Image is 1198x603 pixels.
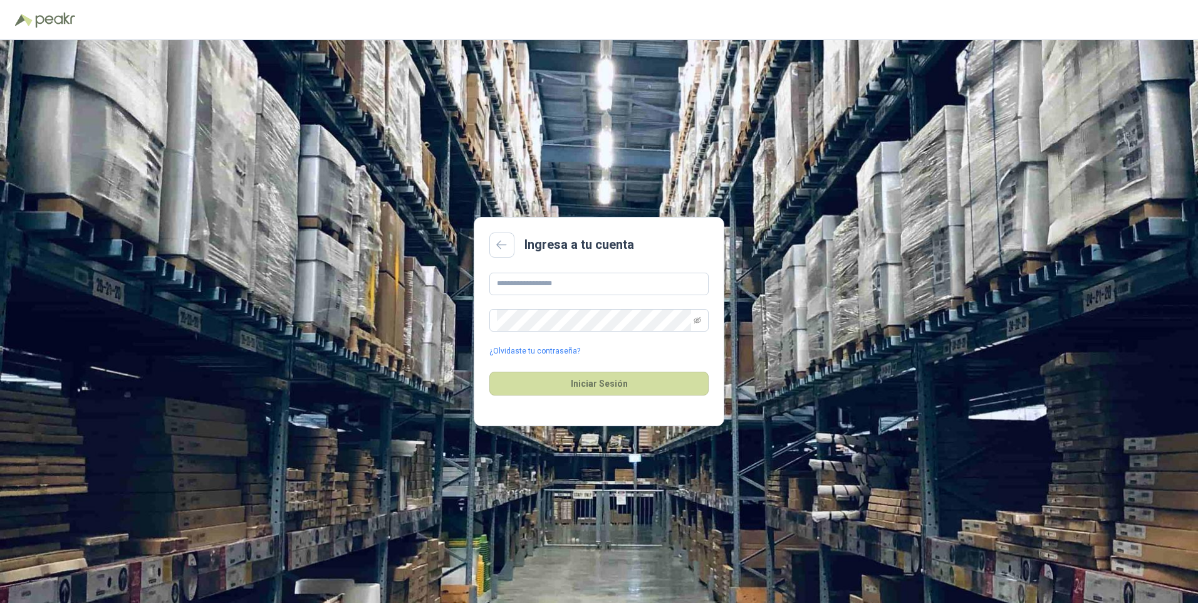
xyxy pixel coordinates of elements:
a: ¿Olvidaste tu contraseña? [489,345,580,357]
img: Logo [15,14,33,26]
span: eye-invisible [694,317,701,324]
button: Iniciar Sesión [489,372,709,396]
h2: Ingresa a tu cuenta [524,235,634,254]
img: Peakr [35,13,75,28]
